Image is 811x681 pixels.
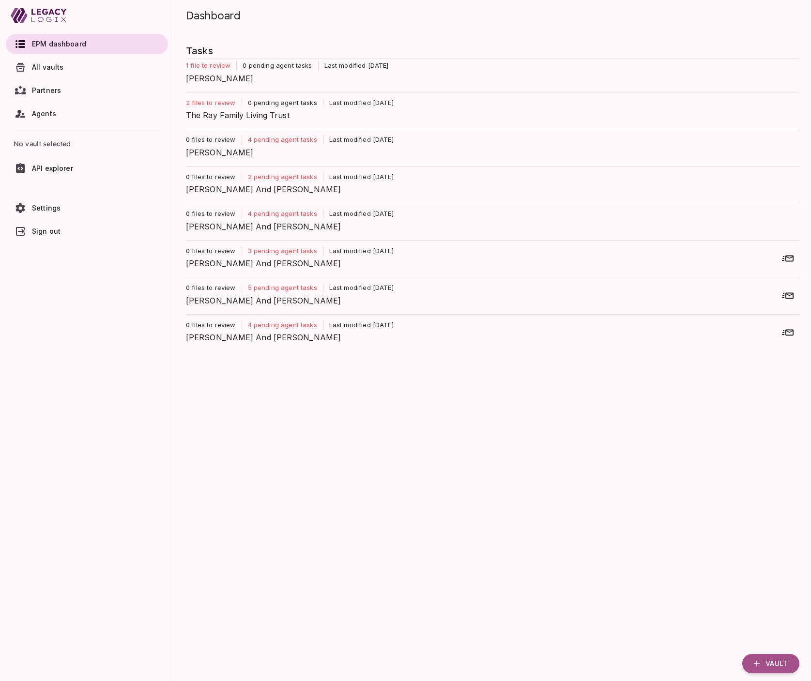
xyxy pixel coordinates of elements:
[186,257,792,269] span: [PERSON_NAME] And [PERSON_NAME]
[32,204,61,212] span: Settings
[319,61,389,71] p: Last modified [DATE]
[32,227,61,235] span: Sign out
[323,283,394,293] p: Last modified [DATE]
[242,283,323,293] p: 5 pending agent tasks
[186,283,242,293] p: 0 files to review
[186,61,236,71] p: 1 file to review
[186,209,242,219] p: 0 files to review
[186,320,242,330] p: 0 files to review
[6,104,168,124] a: Agents
[323,209,394,219] p: Last modified [DATE]
[242,246,323,256] p: 3 pending agent tasks
[237,61,318,71] p: 0 pending agent tasks
[186,147,792,158] span: [PERSON_NAME]
[32,164,73,172] span: API explorer
[6,158,168,179] a: API explorer
[242,135,323,145] p: 4 pending agent tasks
[778,286,797,305] button: Send invite
[32,63,64,71] span: All vaults
[323,98,394,108] p: Last modified [DATE]
[186,109,792,121] span: The Ray Family Living Trust
[6,221,168,242] a: Sign out
[323,172,394,182] p: Last modified [DATE]
[186,43,799,59] span: Tasks
[323,246,394,256] p: Last modified [DATE]
[242,320,323,330] p: 4 pending agent tasks
[778,249,797,268] button: Send invite
[32,109,56,118] span: Agents
[186,295,792,306] span: [PERSON_NAME] And [PERSON_NAME]
[6,57,168,77] a: All vaults
[242,172,323,182] p: 2 pending agent tasks
[186,73,792,84] span: [PERSON_NAME]
[32,40,86,48] span: EPM dashboard
[186,172,242,182] p: 0 files to review
[186,246,242,256] p: 0 files to review
[765,659,788,668] span: Vault
[186,332,792,343] span: [PERSON_NAME] And [PERSON_NAME]
[6,34,168,54] a: EPM dashboard
[14,132,160,155] span: No vault selected
[242,98,323,108] p: 0 pending agent tasks
[323,135,394,145] p: Last modified [DATE]
[778,323,797,342] button: Send invite
[323,320,394,330] p: Last modified [DATE]
[186,9,241,22] span: Dashboard
[6,80,168,101] a: Partners
[742,654,799,673] button: Vault
[6,198,168,218] a: Settings
[186,98,242,108] p: 2 files to review
[186,183,792,195] span: [PERSON_NAME] And [PERSON_NAME]
[186,135,242,145] p: 0 files to review
[32,86,61,94] span: Partners
[242,209,323,219] p: 4 pending agent tasks
[186,221,792,232] span: [PERSON_NAME] And [PERSON_NAME]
